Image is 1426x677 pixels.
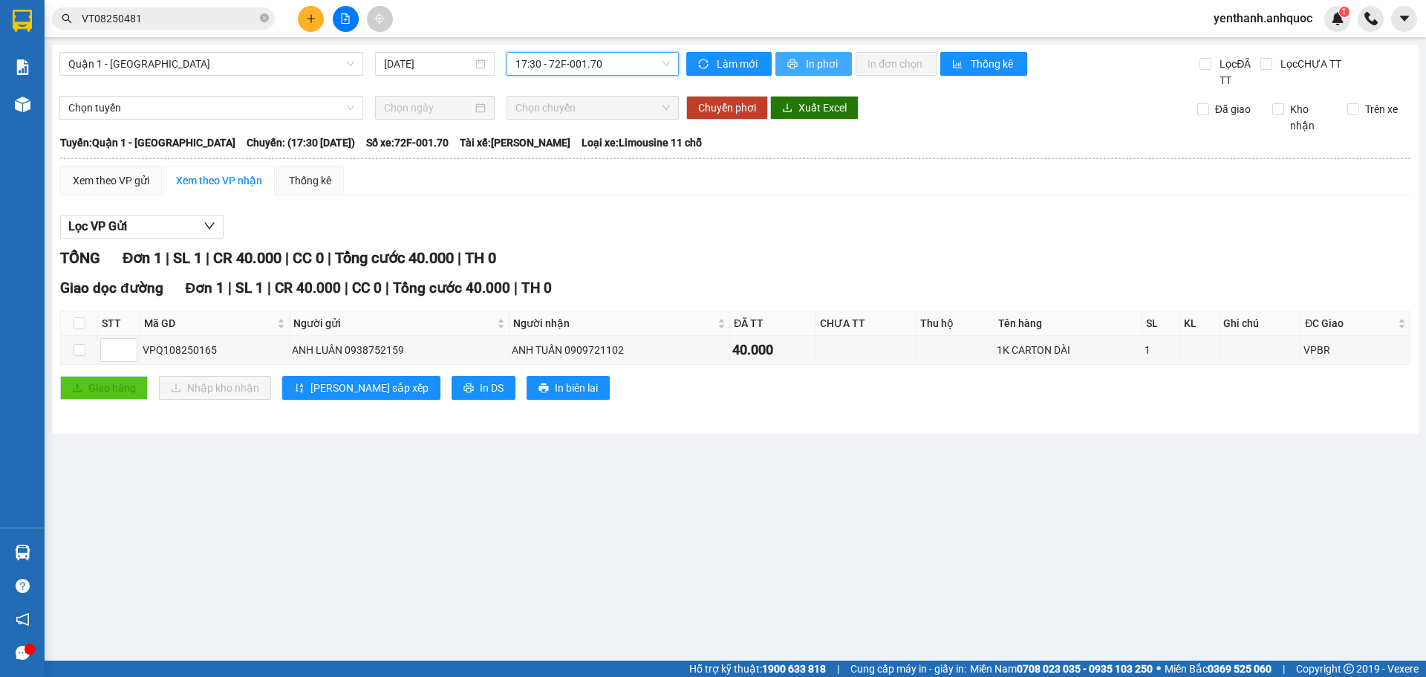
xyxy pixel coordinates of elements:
button: Chuyển phơi [686,96,768,120]
b: Tuyến: Quận 1 - [GEOGRAPHIC_DATA] [60,137,235,149]
span: | [228,279,232,297]
img: solution-icon [15,59,30,75]
span: | [206,249,209,267]
span: sync [698,59,711,71]
button: sort-ascending[PERSON_NAME] sắp xếp [282,376,440,400]
span: copyright [1344,664,1354,674]
img: warehouse-icon [15,545,30,560]
span: CR 40.000 [275,279,341,297]
span: Kho nhận [1284,101,1336,134]
div: 1K CARTON DÀI [997,342,1139,358]
span: | [328,249,331,267]
button: downloadNhập kho nhận [159,376,271,400]
span: VPBR [195,105,252,131]
span: bar-chart [952,59,965,71]
sup: 1 [1339,7,1350,17]
div: ANH LUÂN 0938752159 [292,342,507,358]
img: phone-icon [1364,12,1378,25]
span: CC 0 [293,249,324,267]
button: printerIn DS [452,376,515,400]
span: question-circle [16,579,30,593]
span: | [267,279,271,297]
button: file-add [333,6,359,32]
span: Nhận: [174,14,209,30]
span: | [285,249,289,267]
span: | [1283,661,1285,677]
input: 15/08/2025 [384,56,472,72]
span: | [458,249,461,267]
span: Chọn tuyến [68,97,354,119]
span: | [166,249,169,267]
img: warehouse-icon [15,97,30,112]
span: close-circle [260,12,269,26]
span: printer [538,383,549,395]
span: TỔNG [60,249,100,267]
span: Hỗ trợ kỹ thuật: [689,661,826,677]
span: Loại xe: Limousine 11 chỗ [582,135,702,151]
span: SL 1 [173,249,202,267]
span: Lọc VP Gửi [68,217,127,236]
input: Chọn ngày [384,100,472,116]
th: Ghi chú [1220,311,1302,336]
span: Chọn chuyến [515,97,670,119]
strong: 1900 633 818 [762,663,826,675]
span: Đơn 1 [186,279,225,297]
div: 40.000 [732,340,813,360]
button: printerIn biên lai [527,376,610,400]
span: SL 1 [235,279,264,297]
span: printer [787,59,800,71]
th: KL [1180,311,1220,336]
span: Thống kê [971,56,1015,72]
button: Lọc VP Gửi [60,215,224,239]
span: 17:30 - 72F-001.70 [515,53,670,75]
button: plus [298,6,324,32]
div: VPBR [1303,342,1407,358]
div: VP 36 [PERSON_NAME] - Bà Rịa [174,13,293,66]
span: plus [306,13,316,24]
button: In đơn chọn [856,52,937,76]
input: Tìm tên, số ĐT hoặc mã đơn [82,10,257,27]
span: download [782,103,792,114]
div: VPQ108250165 [143,342,287,358]
span: notification [16,612,30,626]
span: Xuất Excel [798,100,847,116]
th: ĐÃ TT [730,311,816,336]
span: sort-ascending [294,383,305,395]
button: caret-down [1391,6,1417,32]
span: | [385,279,389,297]
span: Người gửi [293,315,495,331]
span: Miền Nam [970,661,1153,677]
span: Gửi: [13,14,36,30]
span: printer [463,383,474,395]
button: syncLàm mới [686,52,772,76]
span: TH 0 [521,279,552,297]
img: icon-new-feature [1331,12,1344,25]
button: aim [367,6,393,32]
span: Tổng cước 40.000 [393,279,510,297]
th: Tên hàng [994,311,1142,336]
div: [PERSON_NAME] [174,66,293,84]
span: Giao dọc đường [60,279,163,297]
span: caret-down [1398,12,1411,25]
div: Xem theo VP nhận [176,172,262,189]
span: message [16,646,30,660]
span: Người nhận [513,315,714,331]
span: In biên lai [555,380,598,396]
div: Xem theo VP gửi [73,172,149,189]
span: close-circle [260,13,269,22]
button: uploadGiao hàng [60,376,148,400]
span: Trên xe [1359,101,1404,117]
span: aim [374,13,385,24]
span: ĐC Giao [1305,315,1395,331]
div: VP 18 [PERSON_NAME][GEOGRAPHIC_DATA] - [GEOGRAPHIC_DATA] [13,13,163,102]
th: Thu hộ [917,311,994,336]
span: TH 0 [465,249,496,267]
td: VPQ108250165 [140,336,290,365]
span: Chuyến: (17:30 [DATE]) [247,135,355,151]
div: 0909721102 [174,84,293,105]
span: search [62,13,72,24]
span: file-add [340,13,351,24]
span: Quận 1 - Vũng Tàu [68,53,354,75]
span: Tài xế: [PERSON_NAME] [460,135,570,151]
span: | [837,661,839,677]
